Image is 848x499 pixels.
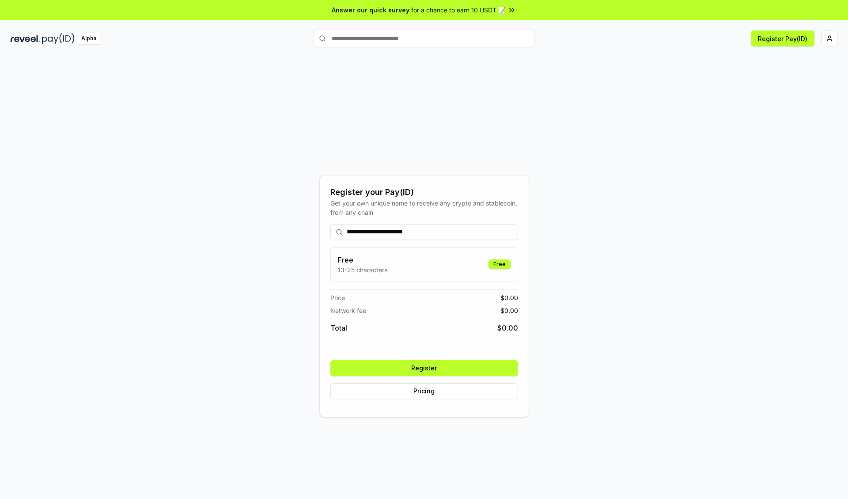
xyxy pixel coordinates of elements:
[330,323,347,333] span: Total
[338,265,387,274] p: 13-25 characters
[330,360,518,376] button: Register
[11,33,40,44] img: reveel_dark
[76,33,101,44] div: Alpha
[330,383,518,399] button: Pricing
[330,198,518,217] div: Get your own unique name to receive any crypto and stablecoin, from any chain
[42,33,75,44] img: pay_id
[500,293,518,302] span: $ 0.00
[330,306,366,315] span: Network fee
[332,5,409,15] span: Answer our quick survey
[411,5,506,15] span: for a chance to earn 10 USDT 📝
[338,255,387,265] h3: Free
[751,30,814,46] button: Register Pay(ID)
[497,323,518,333] span: $ 0.00
[500,306,518,315] span: $ 0.00
[488,259,511,269] div: Free
[330,293,345,302] span: Price
[330,186,518,198] div: Register your Pay(ID)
